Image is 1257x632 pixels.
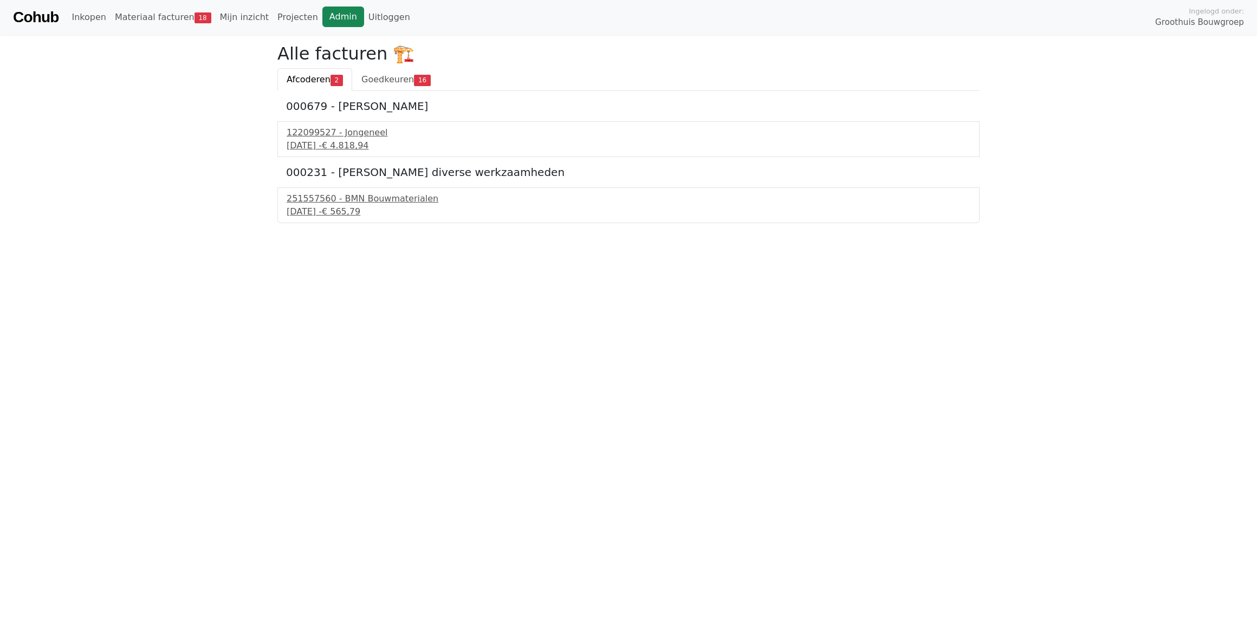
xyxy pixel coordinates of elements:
a: Projecten [273,6,322,28]
a: Mijn inzicht [216,6,274,28]
span: Ingelogd onder: [1189,6,1244,16]
h5: 000231 - [PERSON_NAME] diverse werkzaamheden [286,166,971,179]
span: 16 [414,75,431,86]
a: Cohub [13,4,59,30]
span: € 565,79 [322,206,360,217]
span: Goedkeuren [361,74,414,84]
h2: Alle facturen 🏗️ [277,43,980,64]
a: Inkopen [67,6,110,28]
span: € 4.818,94 [322,140,369,151]
span: 18 [195,12,211,23]
span: Groothuis Bouwgroep [1155,16,1244,29]
a: Uitloggen [364,6,414,28]
a: 122099527 - Jongeneel[DATE] -€ 4.818,94 [287,126,970,152]
div: [DATE] - [287,139,970,152]
span: 2 [331,75,343,86]
a: Admin [322,6,364,27]
div: 251557560 - BMN Bouwmaterialen [287,192,970,205]
span: Afcoderen [287,74,331,84]
div: 122099527 - Jongeneel [287,126,970,139]
a: Goedkeuren16 [352,68,440,91]
div: [DATE] - [287,205,970,218]
a: 251557560 - BMN Bouwmaterialen[DATE] -€ 565,79 [287,192,970,218]
h5: 000679 - [PERSON_NAME] [286,100,971,113]
a: Materiaal facturen18 [111,6,216,28]
a: Afcoderen2 [277,68,352,91]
